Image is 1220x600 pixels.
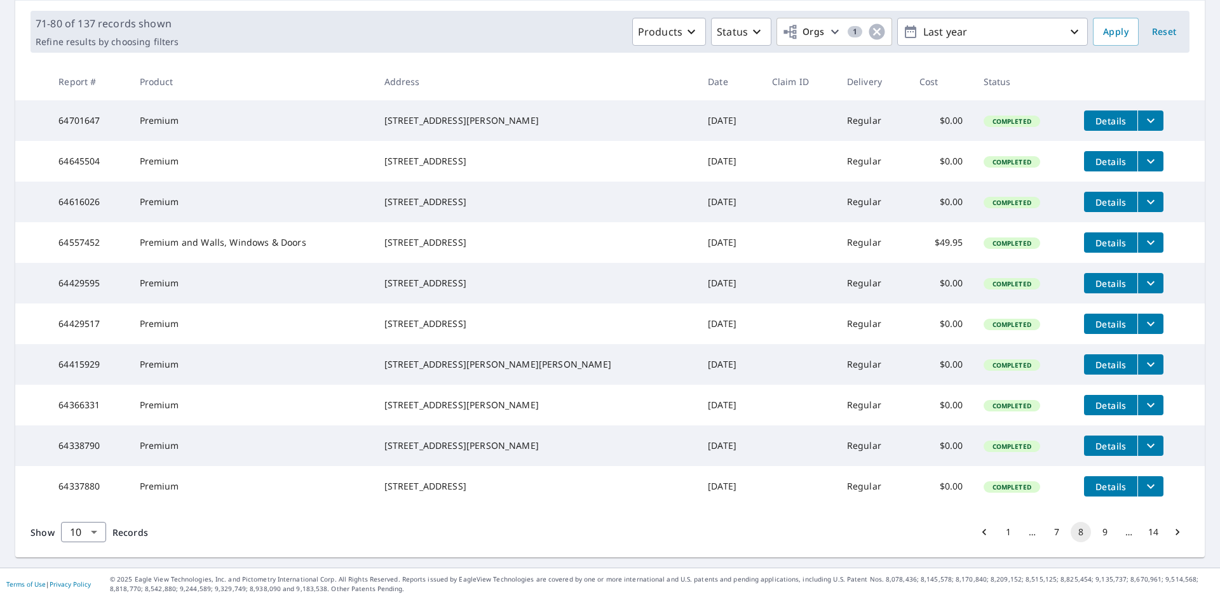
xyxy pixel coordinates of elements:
[1092,440,1130,452] span: Details
[909,385,973,425] td: $0.00
[36,16,179,31] p: 71-80 of 137 records shown
[909,222,973,263] td: $49.95
[837,263,909,303] td: Regular
[1137,436,1163,456] button: filesDropdownBtn-64338790
[985,239,1039,248] span: Completed
[698,222,762,263] td: [DATE]
[384,277,688,290] div: [STREET_ADDRESS]
[998,522,1019,542] button: Go to page 1
[698,182,762,222] td: [DATE]
[130,344,374,385] td: Premium
[112,526,148,538] span: Records
[1119,526,1139,538] div: …
[837,466,909,507] td: Regular
[985,320,1039,329] span: Completed
[130,303,374,344] td: Premium
[711,18,771,46] button: Status
[36,36,179,48] p: Refine results by choosing filters
[1084,192,1137,212] button: detailsBtn-64616026
[974,522,994,542] button: Go to previous page
[837,100,909,141] td: Regular
[1092,318,1130,330] span: Details
[1084,395,1137,415] button: detailsBtn-64366331
[782,24,825,40] span: Orgs
[1092,277,1130,290] span: Details
[837,63,909,100] th: Delivery
[1092,196,1130,208] span: Details
[1084,354,1137,375] button: detailsBtn-64415929
[1093,18,1139,46] button: Apply
[776,18,892,46] button: Orgs1
[837,303,909,344] td: Regular
[384,480,688,493] div: [STREET_ADDRESS]
[909,344,973,385] td: $0.00
[1071,522,1091,542] button: page 8
[1149,24,1179,40] span: Reset
[909,263,973,303] td: $0.00
[1084,314,1137,334] button: detailsBtn-64429517
[909,141,973,182] td: $0.00
[909,425,973,466] td: $0.00
[1095,522,1115,542] button: Go to page 9
[972,522,1189,542] nav: pagination navigation
[909,63,973,100] th: Cost
[48,466,129,507] td: 64337880
[1092,237,1130,249] span: Details
[985,198,1039,207] span: Completed
[1137,354,1163,375] button: filesDropdownBtn-64415929
[384,196,688,208] div: [STREET_ADDRESS]
[384,114,688,127] div: [STREET_ADDRESS][PERSON_NAME]
[698,303,762,344] td: [DATE]
[762,63,837,100] th: Claim ID
[50,580,91,589] a: Privacy Policy
[698,263,762,303] td: [DATE]
[848,27,862,36] span: 1
[985,361,1039,370] span: Completed
[1137,476,1163,497] button: filesDropdownBtn-64337880
[985,157,1039,166] span: Completed
[985,279,1039,288] span: Completed
[48,222,129,263] td: 64557452
[698,141,762,182] td: [DATE]
[384,358,688,371] div: [STREET_ADDRESS][PERSON_NAME][PERSON_NAME]
[384,236,688,249] div: [STREET_ADDRESS]
[130,385,374,425] td: Premium
[1137,151,1163,171] button: filesDropdownBtn-64645504
[632,18,706,46] button: Products
[1092,115,1130,127] span: Details
[1084,273,1137,293] button: detailsBtn-64429595
[48,385,129,425] td: 64366331
[384,399,688,411] div: [STREET_ADDRESS][PERSON_NAME]
[384,317,688,330] div: [STREET_ADDRESS]
[384,155,688,168] div: [STREET_ADDRESS]
[909,100,973,141] td: $0.00
[61,522,106,542] div: Show 10 records
[985,117,1039,126] span: Completed
[717,24,748,39] p: Status
[130,263,374,303] td: Premium
[837,141,909,182] td: Regular
[1137,232,1163,253] button: filesDropdownBtn-64557452
[1137,110,1163,131] button: filesDropdownBtn-64701647
[985,401,1039,410] span: Completed
[1084,110,1137,131] button: detailsBtn-64701647
[1137,192,1163,212] button: filesDropdownBtn-64616026
[1167,522,1188,542] button: Go to next page
[698,344,762,385] td: [DATE]
[1084,151,1137,171] button: detailsBtn-64645504
[897,18,1088,46] button: Last year
[1084,232,1137,253] button: detailsBtn-64557452
[48,100,129,141] td: 64701647
[61,514,106,550] div: 10
[130,466,374,507] td: Premium
[1092,359,1130,371] span: Details
[6,580,91,588] p: |
[130,63,374,100] th: Product
[698,466,762,507] td: [DATE]
[48,303,129,344] td: 64429517
[1047,522,1067,542] button: Go to page 7
[918,21,1067,43] p: Last year
[130,425,374,466] td: Premium
[1137,314,1163,334] button: filesDropdownBtn-64429517
[1144,18,1184,46] button: Reset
